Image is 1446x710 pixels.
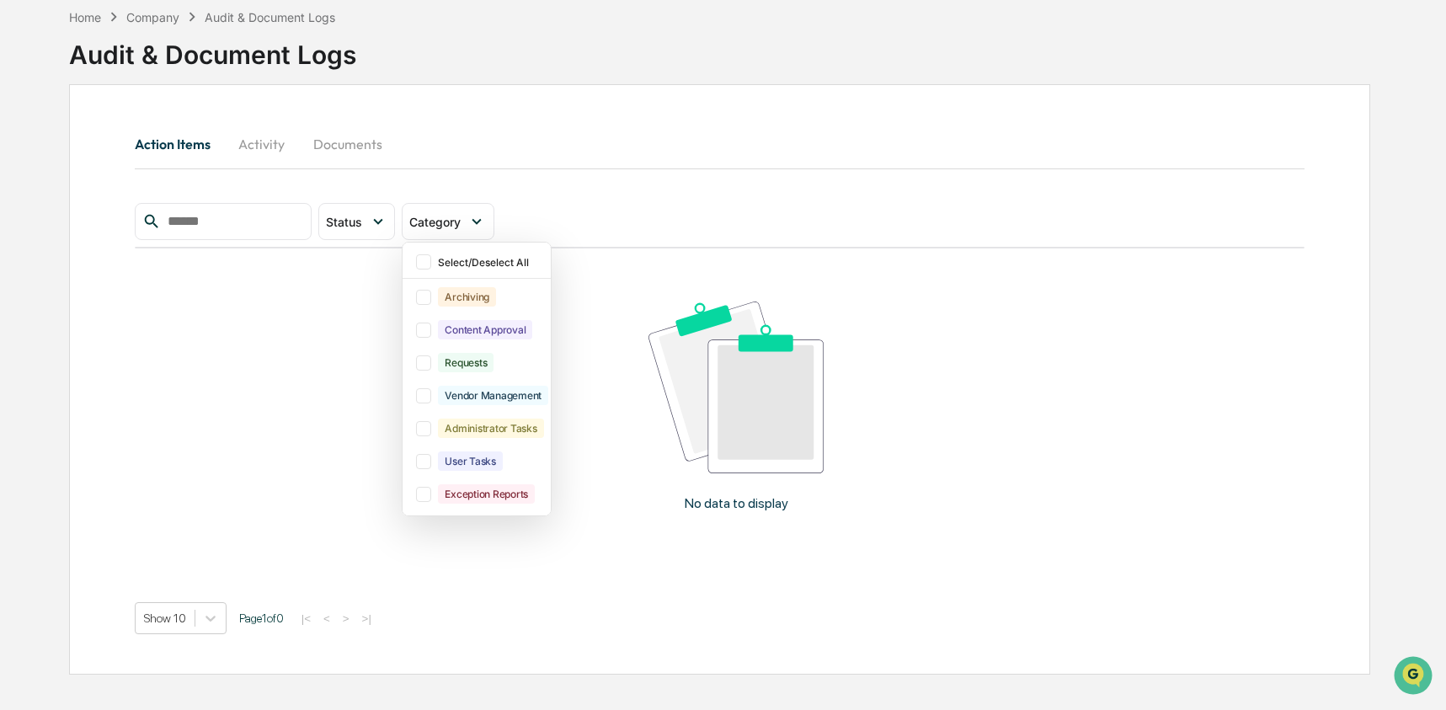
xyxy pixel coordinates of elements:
[17,35,307,62] p: How can we help?
[438,386,548,405] div: Vendor Management
[438,484,535,504] div: Exception Reports
[685,495,788,511] p: No data to display
[239,611,284,625] span: Page 1 of 0
[69,26,356,70] div: Audit & Document Logs
[296,611,316,626] button: |<
[34,244,106,261] span: Data Lookup
[119,285,204,298] a: Powered byPylon
[326,215,362,229] span: Status
[409,215,461,229] span: Category
[648,302,824,472] img: No data
[438,419,543,438] div: Administrator Tasks
[135,124,224,164] button: Action Items
[438,287,496,307] div: Archiving
[139,212,209,229] span: Attestations
[115,206,216,236] a: 🗄️Attestations
[17,246,30,259] div: 🔎
[122,214,136,227] div: 🗄️
[438,256,541,269] div: Select/Deselect All
[438,353,494,372] div: Requests
[357,611,376,626] button: >|
[318,611,335,626] button: <
[438,320,532,339] div: Content Approval
[17,214,30,227] div: 🖐️
[1392,654,1438,700] iframe: Open customer support
[10,206,115,236] a: 🖐️Preclearance
[338,611,355,626] button: >
[286,134,307,154] button: Start new chat
[126,10,179,24] div: Company
[135,124,1305,164] div: secondary tabs example
[69,10,101,24] div: Home
[57,146,213,159] div: We're available if you need us!
[10,238,113,268] a: 🔎Data Lookup
[17,129,47,159] img: 1746055101610-c473b297-6a78-478c-a979-82029cc54cd1
[34,212,109,229] span: Preclearance
[57,129,276,146] div: Start new chat
[205,10,335,24] div: Audit & Document Logs
[168,286,204,298] span: Pylon
[438,451,503,471] div: User Tasks
[300,124,396,164] button: Documents
[224,124,300,164] button: Activity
